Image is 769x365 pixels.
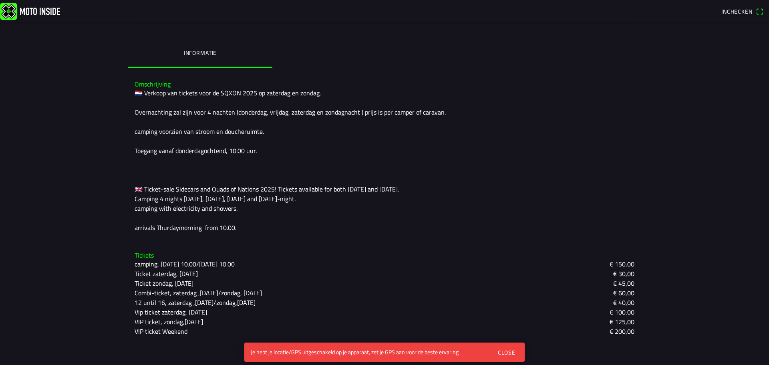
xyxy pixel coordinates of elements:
[135,307,207,317] ion-text: Vip ticket zaterdag, [DATE]
[135,259,235,269] ion-text: camping, [DATE] 10.00/[DATE] 10.00
[610,327,634,336] ion-text: € 200,00
[717,4,767,18] a: Incheckenqr scanner
[135,327,187,336] ion-text: VIP ticket Weekend
[135,81,634,88] h3: Omschrijving
[610,307,634,317] ion-text: € 100,00
[135,278,193,288] ion-text: Ticket zondag, [DATE]
[135,252,634,259] h3: Tickets
[135,269,198,278] ion-text: Ticket zaterdag, [DATE]
[135,317,203,327] ion-text: VIP ticket, zondag,[DATE]
[613,269,634,278] ion-text: € 30,00
[613,288,634,298] ion-text: € 60,00
[135,298,256,307] ion-text: 12 until 16, zaterdag ,[DATE]/zondag,[DATE]
[135,88,634,232] div: 🇳🇱 Verkoop van tickets voor de SQXON 2025 op zaterdag en zondag. Overnachting zal zijn voor 4 nac...
[721,7,753,16] span: Inchecken
[610,259,634,269] ion-text: € 150,00
[184,48,217,57] ion-label: Informatie
[610,317,634,327] ion-text: € 125,00
[135,288,262,298] ion-text: Combi-ticket, zaterdag ,[DATE]/zondag, [DATE]
[613,278,634,288] ion-text: € 45,00
[613,298,634,307] ion-text: € 40,00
